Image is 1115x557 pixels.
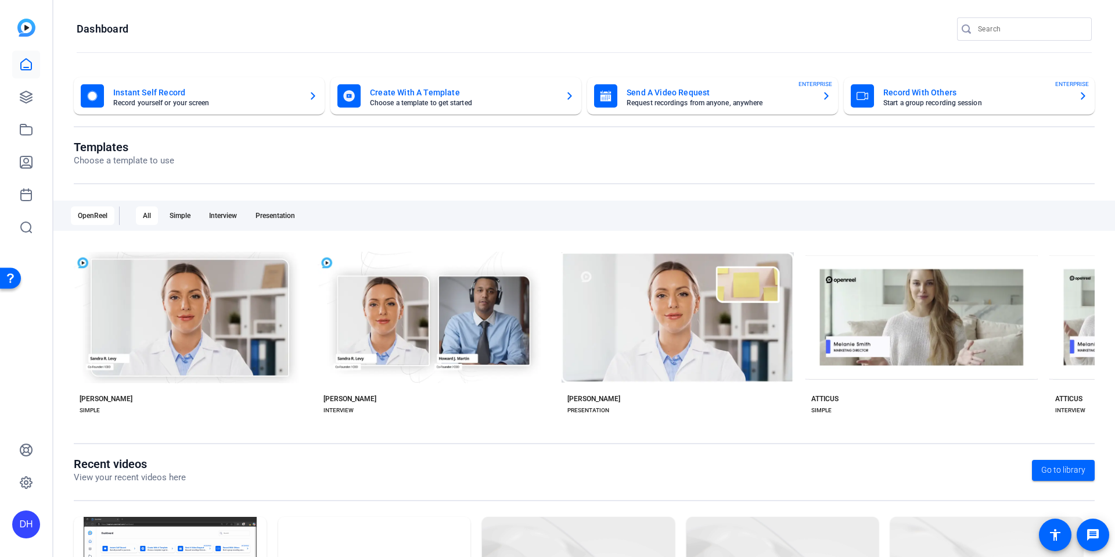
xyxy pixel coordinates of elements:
[74,154,174,167] p: Choose a template to use
[77,22,128,36] h1: Dashboard
[627,99,812,106] mat-card-subtitle: Request recordings from anyone, anywhere
[74,457,186,471] h1: Recent videos
[811,406,832,415] div: SIMPLE
[370,85,556,99] mat-card-title: Create With A Template
[1032,460,1095,481] a: Go to library
[883,99,1069,106] mat-card-subtitle: Start a group recording session
[1055,406,1085,415] div: INTERVIEW
[80,406,100,415] div: SIMPLE
[978,22,1082,36] input: Search
[1086,528,1100,542] mat-icon: message
[1041,464,1085,476] span: Go to library
[202,206,244,225] div: Interview
[163,206,197,225] div: Simple
[80,394,132,404] div: [PERSON_NAME]
[567,406,609,415] div: PRESENTATION
[1055,80,1089,88] span: ENTERPRISE
[1048,528,1062,542] mat-icon: accessibility
[567,394,620,404] div: [PERSON_NAME]
[249,206,302,225] div: Presentation
[323,394,376,404] div: [PERSON_NAME]
[74,140,174,154] h1: Templates
[330,77,581,115] button: Create With A TemplateChoose a template to get started
[113,99,299,106] mat-card-subtitle: Record yourself or your screen
[71,206,114,225] div: OpenReel
[627,85,812,99] mat-card-title: Send A Video Request
[74,471,186,484] p: View your recent videos here
[12,510,40,538] div: DH
[799,80,832,88] span: ENTERPRISE
[883,85,1069,99] mat-card-title: Record With Others
[1055,394,1082,404] div: ATTICUS
[811,394,839,404] div: ATTICUS
[113,85,299,99] mat-card-title: Instant Self Record
[323,406,354,415] div: INTERVIEW
[74,77,325,115] button: Instant Self RecordRecord yourself or your screen
[136,206,158,225] div: All
[17,19,35,37] img: blue-gradient.svg
[844,77,1095,115] button: Record With OthersStart a group recording sessionENTERPRISE
[370,99,556,106] mat-card-subtitle: Choose a template to get started
[587,77,838,115] button: Send A Video RequestRequest recordings from anyone, anywhereENTERPRISE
